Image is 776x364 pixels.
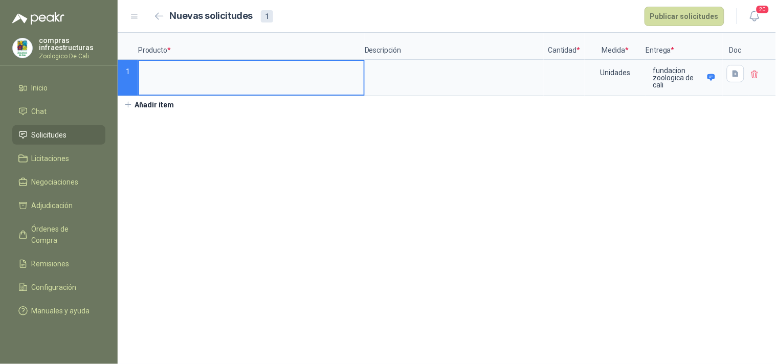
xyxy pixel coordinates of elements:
a: Solicitudes [12,125,105,145]
button: 20 [745,7,764,26]
p: Entrega [646,33,723,60]
span: Solicitudes [32,129,67,141]
a: Inicio [12,78,105,98]
button: Añadir ítem [118,96,181,113]
span: Chat [32,106,47,117]
span: 20 [756,5,770,14]
p: Zoologico De Cali [39,53,105,59]
h2: Nuevas solicitudes [170,9,253,24]
span: Órdenes de Compra [32,223,96,246]
a: Negociaciones [12,172,105,192]
a: Chat [12,102,105,121]
a: Licitaciones [12,149,105,168]
div: 1 [261,10,273,22]
a: Adjudicación [12,196,105,215]
a: Remisiones [12,254,105,274]
button: Publicar solicitudes [645,7,724,26]
span: Licitaciones [32,153,70,164]
p: Medida [585,33,646,60]
p: Cantidad [544,33,585,60]
div: Unidades [586,61,645,84]
p: compras infraestructuras [39,37,105,51]
a: Configuración [12,278,105,297]
p: 1 [118,60,138,96]
span: Remisiones [32,258,70,269]
p: fundacion zoologica de cali [653,67,704,88]
span: Adjudicación [32,200,73,211]
span: Configuración [32,282,77,293]
a: Manuales y ayuda [12,301,105,321]
p: Producto [138,33,365,60]
span: Negociaciones [32,176,79,188]
span: Inicio [32,82,48,94]
a: Órdenes de Compra [12,219,105,250]
p: Doc [723,33,748,60]
p: Descripción [365,33,544,60]
img: Logo peakr [12,12,64,25]
span: Manuales y ayuda [32,305,90,316]
img: Company Logo [13,38,32,58]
